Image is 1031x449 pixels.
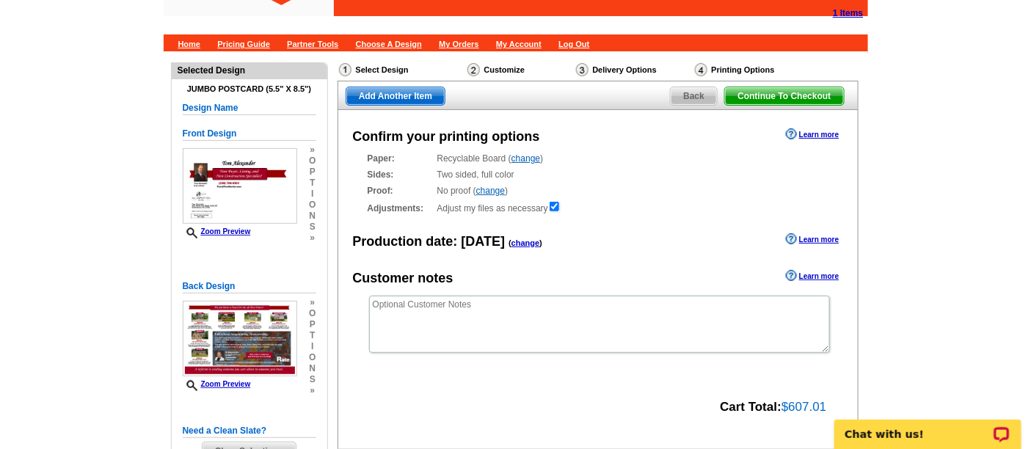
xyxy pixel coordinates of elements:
span: Back [671,87,717,105]
a: Add Another Item [346,87,445,106]
span: $607.01 [782,400,826,414]
span: s [309,222,316,233]
div: Customize [466,62,575,77]
div: Customer notes [353,269,453,288]
a: Pricing Guide [217,40,270,48]
span: t [309,178,316,189]
a: Log Out [558,40,589,48]
a: Zoom Preview [183,380,251,388]
span: i [309,341,316,352]
div: Delivery Options [575,62,693,81]
a: Back [670,87,718,106]
a: Choose A Design [356,40,422,48]
a: Partner Tools [287,40,338,48]
img: Customize [467,63,480,76]
strong: Cart Total: [720,400,782,414]
span: p [309,319,316,330]
h5: Need a Clean Slate? [183,424,316,438]
span: Continue To Checkout [725,87,843,105]
a: Learn more [786,233,839,245]
h5: Front Design [183,127,316,141]
span: [DATE] [462,234,506,249]
span: o [309,156,316,167]
div: Confirm your printing options [353,127,540,147]
div: Printing Options [693,62,822,81]
a: Home [178,40,201,48]
span: n [309,363,316,374]
img: Printing Options & Summary [695,63,707,76]
span: o [309,200,316,211]
span: » [309,385,316,396]
span: Add Another Item [346,87,445,105]
a: Learn more [786,128,839,140]
a: My Account [496,40,542,48]
strong: Sides: [368,168,433,181]
span: t [309,330,316,341]
img: Select Design [339,63,351,76]
div: Production date: [353,232,543,252]
div: Select Design [338,62,466,81]
span: p [309,167,316,178]
strong: 1 Items [833,8,863,18]
div: No proof ( ) [368,184,828,197]
span: s [309,374,316,385]
a: change [511,153,540,164]
a: change [476,186,505,196]
a: Zoom Preview [183,227,251,236]
img: small-thumb.jpg [183,301,297,376]
span: ( ) [509,238,542,247]
span: o [309,352,316,363]
h4: Jumbo Postcard (5.5" x 8.5") [183,84,316,94]
strong: Paper: [368,152,433,165]
a: change [511,238,540,247]
span: » [309,145,316,156]
span: n [309,211,316,222]
span: i [309,189,316,200]
strong: Proof: [368,184,433,197]
div: Selected Design [172,63,327,77]
div: Recyclable Board ( ) [368,152,828,165]
span: » [309,233,316,244]
img: small-thumb.jpg [183,148,297,224]
iframe: LiveChat chat widget [825,403,1031,449]
a: Learn more [786,270,839,282]
h5: Design Name [183,101,316,115]
strong: Adjustments: [368,202,433,215]
h5: Back Design [183,280,316,293]
div: Adjust my files as necessary [368,200,828,215]
img: Delivery Options [576,63,589,76]
span: o [309,308,316,319]
a: My Orders [439,40,478,48]
span: » [309,297,316,308]
div: Two sided, full color [368,168,828,181]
